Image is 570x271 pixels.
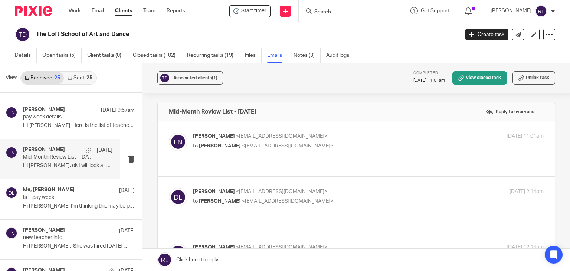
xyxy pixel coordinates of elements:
span: Start timer [241,7,266,15]
h4: [PERSON_NAME] [23,147,65,153]
h4: [PERSON_NAME] [23,107,65,113]
span: to [193,143,198,148]
span: <[EMAIL_ADDRESS][DOMAIN_NAME]> [242,143,333,148]
p: [DATE] 9:57am [101,107,135,114]
a: Emails [267,48,288,63]
img: svg%3E [15,27,30,42]
span: to [193,199,198,204]
a: Team [143,7,155,14]
span: [PERSON_NAME] [199,199,241,204]
a: View closed task [452,71,507,85]
a: Reports [167,7,185,14]
span: Completed [413,71,438,75]
img: svg%3E [6,147,17,159]
span: Get Support [421,8,449,13]
p: [PERSON_NAME] [491,7,531,14]
img: svg%3E [159,72,170,84]
h4: Mid-Month Review List - [DATE] [169,108,256,115]
label: Reply to everyone [484,106,536,117]
img: svg%3E [6,227,17,239]
a: Work [69,7,81,14]
p: new teacher info [23,235,112,241]
img: svg%3E [169,188,187,206]
a: Email [92,7,104,14]
p: Is it pay week [23,195,112,201]
a: Create task [465,29,508,40]
img: svg%3E [6,187,17,199]
a: Details [15,48,37,63]
p: [DATE] 2:14pm [510,188,544,196]
span: <[EMAIL_ADDRESS][DOMAIN_NAME]> [242,199,333,204]
img: svg%3E [6,107,17,118]
a: Client tasks (0) [87,48,127,63]
a: Open tasks (5) [42,48,82,63]
a: Received25 [21,72,64,84]
span: [PERSON_NAME] [193,189,235,194]
img: Pixie [15,6,52,16]
p: [DATE] 11:01am [413,78,445,84]
p: Hi [PERSON_NAME] I’m thinking this may be pay week if so... [23,203,135,209]
a: Files [245,48,262,63]
img: svg%3E [169,244,187,262]
p: pay week details [23,114,112,120]
div: 25 [54,75,60,81]
button: Unlink task [512,71,555,85]
p: [DATE] [119,227,135,235]
div: 25 [86,75,92,81]
span: [PERSON_NAME] [193,134,235,139]
p: Mid-Month Review List - [DATE] [23,154,95,160]
span: [PERSON_NAME] [193,245,235,250]
p: [DATE] 12:14pm [507,244,544,251]
img: svg%3E [535,5,547,17]
span: Associated clients [173,76,217,80]
button: Associated clients(1) [157,71,223,85]
h2: The Loft School of Art and Dance [36,30,371,38]
input: Search [314,9,380,16]
a: Sent25 [64,72,96,84]
a: Closed tasks (102) [133,48,181,63]
p: [DATE] [97,147,112,154]
p: [DATE] 11:01am [507,133,544,140]
span: <[EMAIL_ADDRESS][DOMAIN_NAME]> [236,134,327,139]
h4: Me, [PERSON_NAME] [23,187,75,193]
p: Hi [PERSON_NAME], ok I will look at all of this and get... [23,163,112,169]
img: svg%3E [169,133,187,151]
h4: [PERSON_NAME] [23,227,65,234]
span: (1) [212,76,217,80]
span: <[EMAIL_ADDRESS][DOMAIN_NAME]> [236,189,327,194]
a: Clients [115,7,132,14]
p: [DATE] [119,187,135,194]
span: [PERSON_NAME] [199,143,241,148]
a: Notes (3) [294,48,321,63]
a: Audit logs [326,48,355,63]
div: The Loft School of Art and Dance [229,5,271,17]
p: HI [PERSON_NAME], Here is the list of teachers for... [23,123,135,129]
span: View [6,74,17,82]
p: Hi [PERSON_NAME], She was hired [DATE] ... [23,243,135,249]
span: <[EMAIL_ADDRESS][DOMAIN_NAME]> [236,245,327,250]
a: Recurring tasks (19) [187,48,239,63]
